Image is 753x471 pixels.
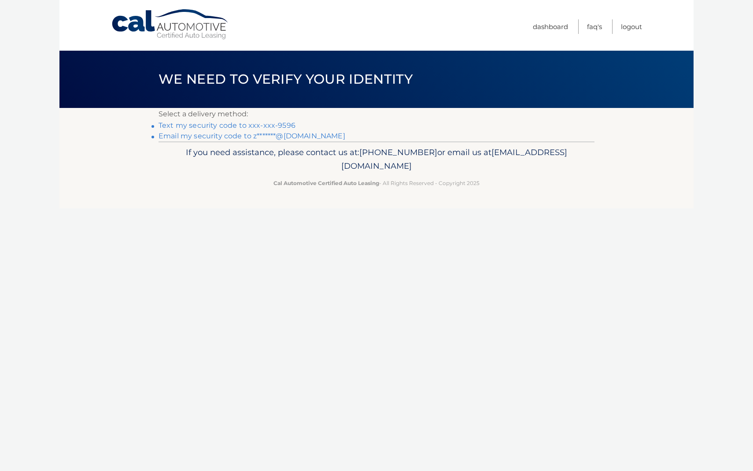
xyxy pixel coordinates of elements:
[164,145,589,174] p: If you need assistance, please contact us at: or email us at
[587,19,602,34] a: FAQ's
[111,9,230,40] a: Cal Automotive
[159,121,295,130] a: Text my security code to xxx-xxx-9596
[621,19,642,34] a: Logout
[533,19,568,34] a: Dashboard
[359,147,437,157] span: [PHONE_NUMBER]
[159,71,413,87] span: We need to verify your identity
[159,108,594,120] p: Select a delivery method:
[159,132,345,140] a: Email my security code to z*******@[DOMAIN_NAME]
[164,178,589,188] p: - All Rights Reserved - Copyright 2025
[273,180,379,186] strong: Cal Automotive Certified Auto Leasing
